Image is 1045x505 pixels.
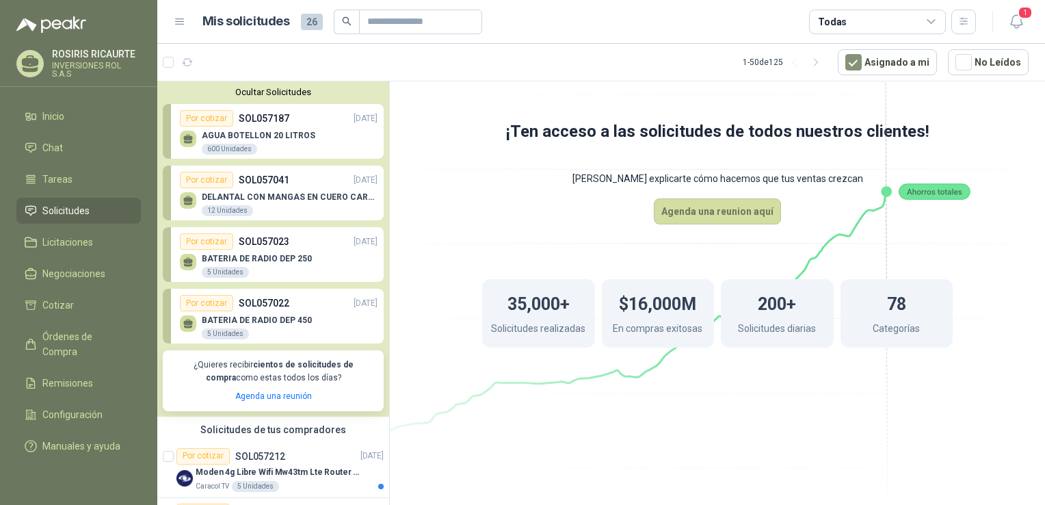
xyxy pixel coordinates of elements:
[202,144,257,155] div: 600 Unidades
[354,112,378,125] p: [DATE]
[196,466,366,479] p: Moden 4g Libre Wifi Mw43tm Lte Router Móvil Internet 5ghz ALCATEL DESBLOQUEADO
[873,321,920,339] p: Categorías
[16,370,141,396] a: Remisiones
[743,51,827,73] div: 1 - 50 de 125
[239,111,289,126] p: SOL057187
[180,295,233,311] div: Por cotizar
[738,321,816,339] p: Solicitudes diarias
[42,266,105,281] span: Negociaciones
[16,198,141,224] a: Solicitudes
[491,321,585,339] p: Solicitudes realizadas
[176,470,193,487] img: Company Logo
[157,417,389,443] div: Solicitudes de tus compradores
[16,16,86,33] img: Logo peakr
[42,376,93,391] span: Remisiones
[613,321,702,339] p: En compras exitosas
[157,443,389,498] a: Por cotizarSOL057212[DATE] Company LogoModen 4g Libre Wifi Mw43tm Lte Router Móvil Internet 5ghz ...
[16,433,141,459] a: Manuales y ayuda
[342,16,352,26] span: search
[202,12,290,31] h1: Mis solicitudes
[507,287,570,318] h1: 35,000+
[16,324,141,365] a: Órdenes de Compra
[354,235,378,248] p: [DATE]
[818,14,847,29] div: Todas
[16,261,141,287] a: Negociaciones
[196,481,229,492] p: Caracol TV
[157,81,389,417] div: Ocultar SolicitudesPor cotizarSOL057187[DATE] AGUA BOTELLON 20 LITROS600 UnidadesPor cotizarSOL05...
[354,297,378,310] p: [DATE]
[887,287,906,318] h1: 78
[163,227,384,282] a: Por cotizarSOL057023[DATE] BATERIA DE RADIO DEP 2505 Unidades
[202,267,249,278] div: 5 Unidades
[202,131,315,140] p: AGUA BOTELLON 20 LITROS
[202,315,312,325] p: BATERIA DE RADIO DEP 450
[180,172,233,188] div: Por cotizar
[42,203,90,218] span: Solicitudes
[239,296,289,311] p: SOL057022
[42,235,93,250] span: Licitaciones
[202,328,249,339] div: 5 Unidades
[42,329,128,359] span: Órdenes de Compra
[239,172,289,187] p: SOL057041
[176,448,230,465] div: Por cotizar
[202,192,378,202] p: DELANTAL CON MANGAS EN CUERO CARNAZA
[354,174,378,187] p: [DATE]
[16,135,141,161] a: Chat
[202,254,312,263] p: BATERIA DE RADIO DEP 250
[619,287,696,318] h1: $16,000M
[838,49,937,75] button: Asignado a mi
[301,14,323,30] span: 26
[52,62,141,78] p: INVERSIONES ROL S.A.S
[163,166,384,220] a: Por cotizarSOL057041[DATE] DELANTAL CON MANGAS EN CUERO CARNAZA12 Unidades
[202,205,253,216] div: 12 Unidades
[171,359,375,385] p: ¿Quieres recibir como estas todos los días?
[52,49,141,59] p: ROSIRIS RICAURTE
[163,87,384,97] button: Ocultar Solicitudes
[16,292,141,318] a: Cotizar
[948,49,1029,75] button: No Leídos
[360,450,384,463] p: [DATE]
[16,402,141,428] a: Configuración
[42,109,64,124] span: Inicio
[654,198,781,224] button: Agenda una reunion aquí
[16,229,141,255] a: Licitaciones
[1018,6,1033,19] span: 1
[163,104,384,159] a: Por cotizarSOL057187[DATE] AGUA BOTELLON 20 LITROS600 Unidades
[235,391,312,401] a: Agenda una reunión
[16,166,141,192] a: Tareas
[758,287,796,318] h1: 200+
[1004,10,1029,34] button: 1
[239,234,289,249] p: SOL057023
[235,452,285,461] p: SOL057212
[232,481,279,492] div: 5 Unidades
[206,360,354,383] b: cientos de solicitudes de compra
[42,439,120,454] span: Manuales y ayuda
[42,407,103,422] span: Configuración
[42,140,63,155] span: Chat
[16,103,141,129] a: Inicio
[163,289,384,344] a: Por cotizarSOL057022[DATE] BATERIA DE RADIO DEP 4505 Unidades
[180,110,233,127] div: Por cotizar
[42,298,74,313] span: Cotizar
[42,172,72,187] span: Tareas
[180,233,233,250] div: Por cotizar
